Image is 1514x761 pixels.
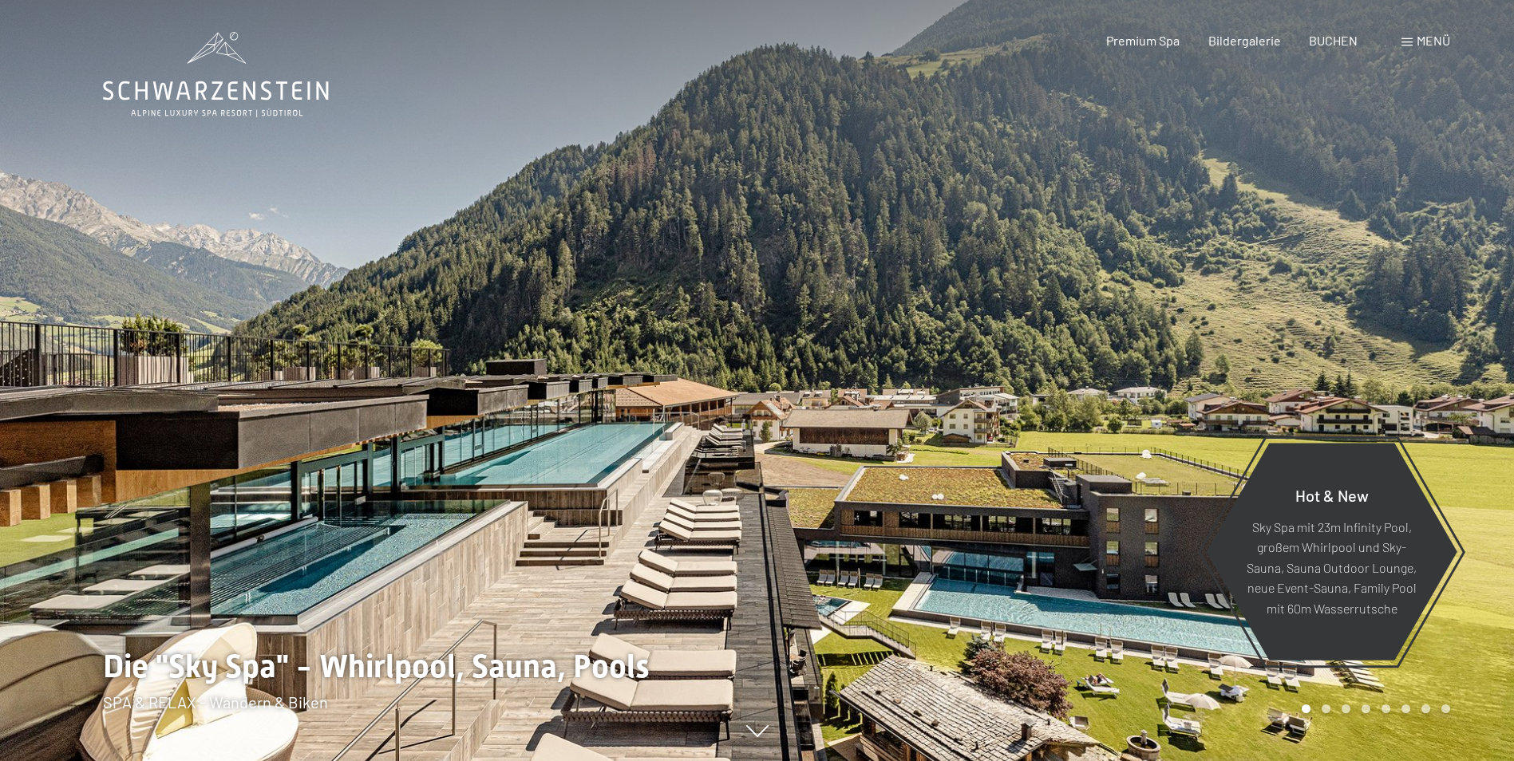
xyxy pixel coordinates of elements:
div: Carousel Page 8 [1441,704,1450,713]
div: Carousel Page 1 (Current Slide) [1302,704,1310,713]
div: Carousel Page 5 [1382,704,1390,713]
a: Hot & New Sky Spa mit 23m Infinity Pool, großem Whirlpool und Sky-Sauna, Sauna Outdoor Lounge, ne... [1205,442,1458,661]
div: Carousel Page 3 [1342,704,1350,713]
span: Hot & New [1295,485,1369,504]
div: Carousel Page 7 [1421,704,1430,713]
a: BUCHEN [1309,33,1358,48]
a: Premium Spa [1106,33,1180,48]
a: Bildergalerie [1208,33,1281,48]
div: Carousel Page 2 [1322,704,1330,713]
div: Carousel Page 4 [1362,704,1370,713]
span: Menü [1417,33,1450,48]
div: Carousel Pagination [1296,704,1450,713]
p: Sky Spa mit 23m Infinity Pool, großem Whirlpool und Sky-Sauna, Sauna Outdoor Lounge, neue Event-S... [1245,516,1418,618]
div: Carousel Page 6 [1401,704,1410,713]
